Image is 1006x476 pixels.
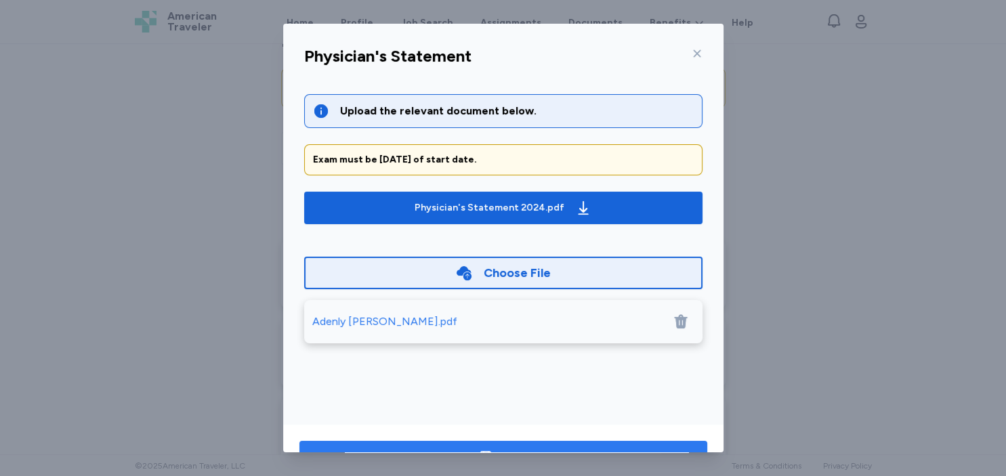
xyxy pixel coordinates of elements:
div: Adenly [PERSON_NAME].pdf [312,313,457,330]
div: Physician's Statement [304,45,471,67]
button: Save [299,441,707,473]
div: Choose File [484,263,551,282]
div: Upload the relevant document below. [340,103,694,119]
div: Exam must be [DATE] of start date. [313,153,694,167]
div: Save [500,448,528,467]
div: Physician's Statement 2024.pdf [415,201,564,215]
button: Physician's Statement 2024.pdf [304,192,703,224]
